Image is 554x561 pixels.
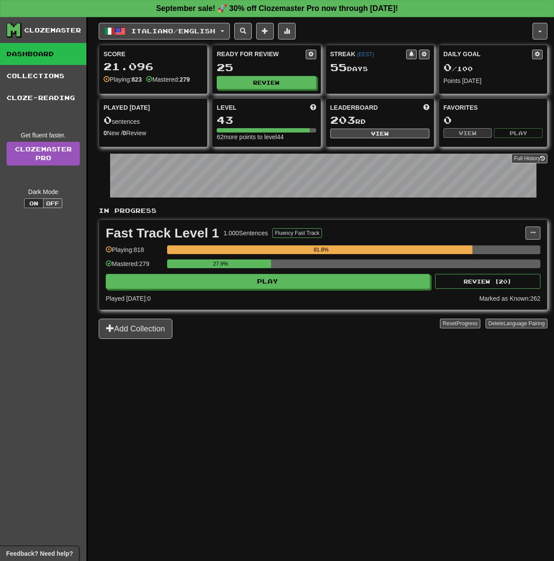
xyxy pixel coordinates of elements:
a: ClozemasterPro [7,142,80,165]
div: Daily Goal [443,50,532,59]
div: Mastered: [146,75,190,84]
div: Fast Track Level 1 [106,227,219,240]
span: Score more points to level up [310,103,316,112]
div: Playing: [104,75,142,84]
button: View [443,128,492,138]
button: DeleteLanguage Pairing [486,319,547,328]
div: Clozemaster [24,26,81,35]
strong: 823 [132,76,142,83]
div: 1.000 Sentences [224,229,268,237]
span: Progress [457,320,478,327]
span: / 100 [443,65,473,72]
p: In Progress [99,206,547,215]
button: More stats [278,23,296,40]
div: Get fluent faster. [7,131,80,140]
button: Play [494,128,543,138]
button: Fluency Fast Track [272,228,322,238]
button: Play [106,274,430,289]
button: Add sentence to collection [256,23,274,40]
div: 25 [217,62,316,73]
span: 0 [443,61,452,73]
button: ResetProgress [440,319,480,328]
div: Ready for Review [217,50,305,58]
span: Level [217,103,236,112]
div: 21.096 [104,61,203,72]
div: 43 [217,115,316,126]
button: Review [217,76,316,89]
span: Language Pairing [504,320,545,327]
button: Search sentences [234,23,252,40]
span: 0 [104,114,112,126]
a: (EEST) [357,51,374,58]
button: Italiano/English [99,23,230,40]
div: Score [104,50,203,58]
button: Review (20) [435,274,540,289]
button: Add Collection [99,319,172,339]
div: 62 more points to level 44 [217,133,316,141]
span: Italiano / English [131,27,215,35]
span: 55 [330,61,347,73]
button: Full History [511,154,547,163]
div: Mastered: 279 [106,259,163,274]
strong: September sale! 🚀 30% off Clozemaster Pro now through [DATE]! [156,4,398,13]
div: sentences [104,115,203,126]
span: Leaderboard [330,103,378,112]
button: On [24,198,43,208]
span: Played [DATE] [104,103,150,112]
div: Points [DATE] [443,76,543,85]
div: 0 [443,115,543,126]
div: Streak [330,50,406,58]
div: Favorites [443,103,543,112]
span: This week in points, UTC [423,103,429,112]
div: rd [330,115,429,126]
strong: 0 [104,129,107,137]
div: Playing: 818 [106,245,163,260]
strong: 0 [123,129,126,137]
strong: 279 [179,76,189,83]
span: 203 [330,114,355,126]
div: 27.9% [170,259,271,268]
button: Off [43,198,62,208]
span: Played [DATE]: 0 [106,295,150,302]
div: Dark Mode [7,187,80,196]
button: View [330,129,429,138]
span: Open feedback widget [6,549,73,558]
div: 81.8% [170,245,472,254]
div: New / Review [104,129,203,137]
div: Day s [330,62,429,73]
div: Marked as Known: 262 [479,294,540,303]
